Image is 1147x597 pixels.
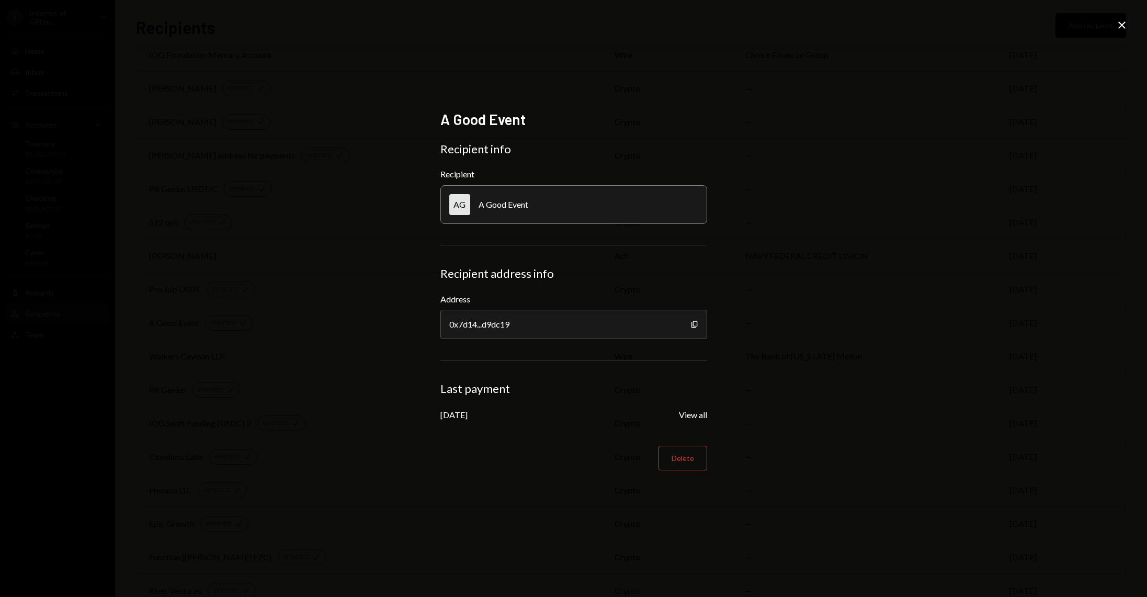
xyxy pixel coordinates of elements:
[658,446,707,470] button: Delete
[440,142,707,156] div: Recipient info
[440,169,707,179] div: Recipient
[449,194,470,215] div: AG
[440,266,707,281] div: Recipient address info
[479,199,528,209] div: A Good Event
[440,109,707,130] h2: A Good Event
[440,410,468,420] div: [DATE]
[440,310,707,339] div: 0x7d14...d9dc19
[440,381,707,396] div: Last payment
[440,293,707,306] label: Address
[679,410,707,421] button: View all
